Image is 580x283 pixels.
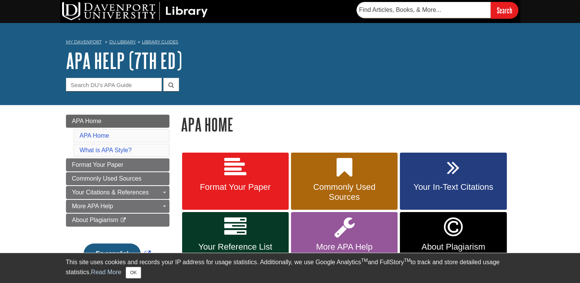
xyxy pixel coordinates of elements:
[182,212,289,271] a: Your Reference List
[80,147,132,153] a: What is APA Style?
[126,267,141,278] button: Close
[109,39,136,44] a: DU Library
[181,115,514,134] h1: APA Home
[66,172,169,185] a: Commonly Used Sources
[72,118,102,124] span: APA Home
[120,218,127,223] i: This link opens in a new window
[66,158,169,171] a: Format Your Paper
[72,175,141,182] span: Commonly Used Sources
[291,153,398,210] a: Commonly Used Sources
[291,212,398,271] a: More APA Help
[72,161,123,168] span: Format Your Paper
[72,217,118,223] span: About Plagiarism
[297,182,392,202] span: Commonly Used Sources
[66,39,102,45] a: My Davenport
[66,115,169,128] a: APA Home
[66,186,169,199] a: Your Citations & References
[400,212,506,271] a: Link opens in new window
[406,182,501,192] span: Your In-Text Citations
[182,153,289,210] a: Format Your Paper
[142,39,178,44] a: Library Guides
[66,37,514,49] nav: breadcrumb
[84,244,141,264] button: En español
[66,49,182,72] a: APA Help (7th Ed)
[91,269,121,275] a: Read More
[188,182,283,192] span: Format Your Paper
[400,153,506,210] a: Your In-Text Citations
[72,203,113,209] span: More APA Help
[66,214,169,227] a: About Plagiarism
[66,258,514,278] div: This site uses cookies and records your IP address for usage statistics. Additionally, we use Goo...
[361,258,368,263] sup: TM
[188,242,283,252] span: Your Reference List
[72,189,149,196] span: Your Citations & References
[66,115,169,277] div: Guide Page Menu
[80,132,109,139] a: APA Home
[357,2,518,18] form: Searches DU Library's articles, books, and more
[297,242,392,252] span: More APA Help
[66,78,162,91] input: Search DU's APA Guide
[66,200,169,213] a: More APA Help
[404,258,411,263] sup: TM
[357,2,491,18] input: Find Articles, Books, & More...
[82,250,153,257] a: Link opens in new window
[406,242,501,252] span: About Plagiarism
[491,2,518,18] input: Search
[62,2,208,20] img: DU Library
